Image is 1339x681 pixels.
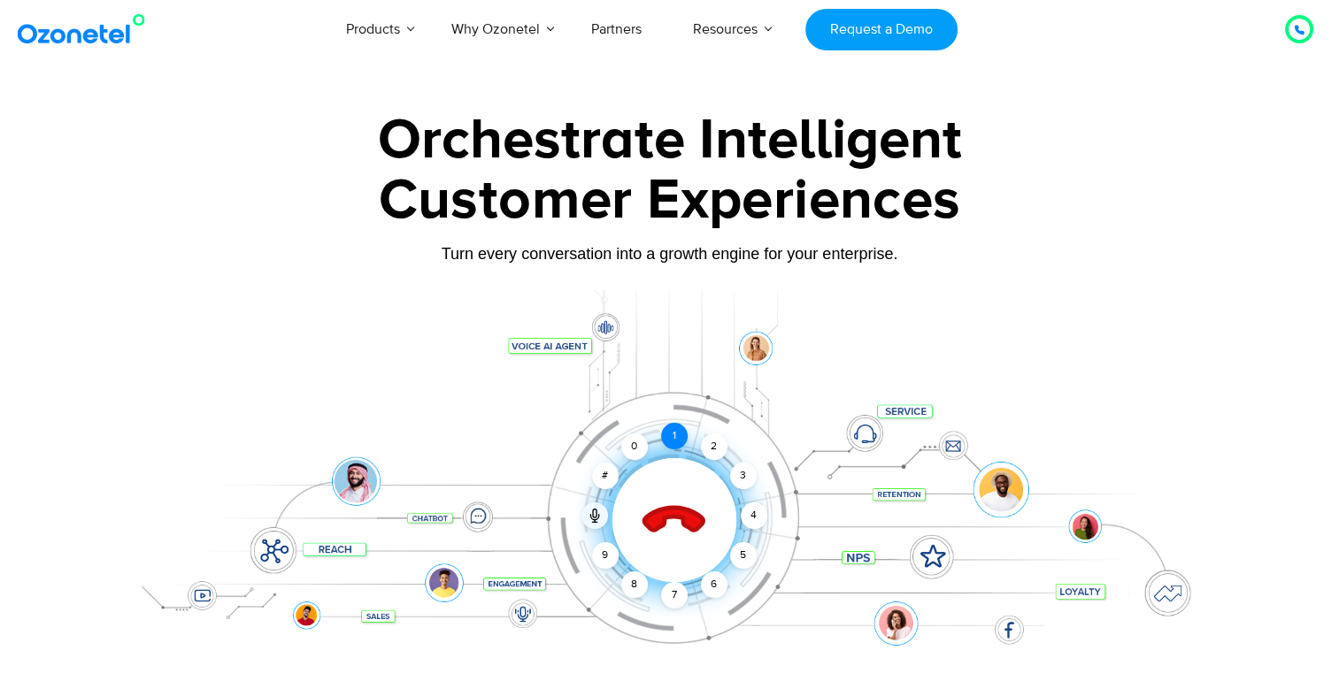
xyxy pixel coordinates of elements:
div: 5 [729,542,756,569]
div: 3 [729,463,756,489]
div: 8 [621,571,648,598]
div: Turn every conversation into a growth engine for your enterprise. [117,244,1223,264]
a: Request a Demo [805,9,957,50]
div: 4 [741,502,767,529]
div: Customer Experiences [117,158,1223,243]
div: 0 [621,433,648,460]
div: 7 [661,582,688,608]
div: # [592,463,619,489]
div: 6 [701,571,727,598]
div: 9 [592,542,619,569]
div: 1 [661,423,688,449]
div: Orchestrate Intelligent [117,112,1223,169]
div: 2 [701,433,727,460]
